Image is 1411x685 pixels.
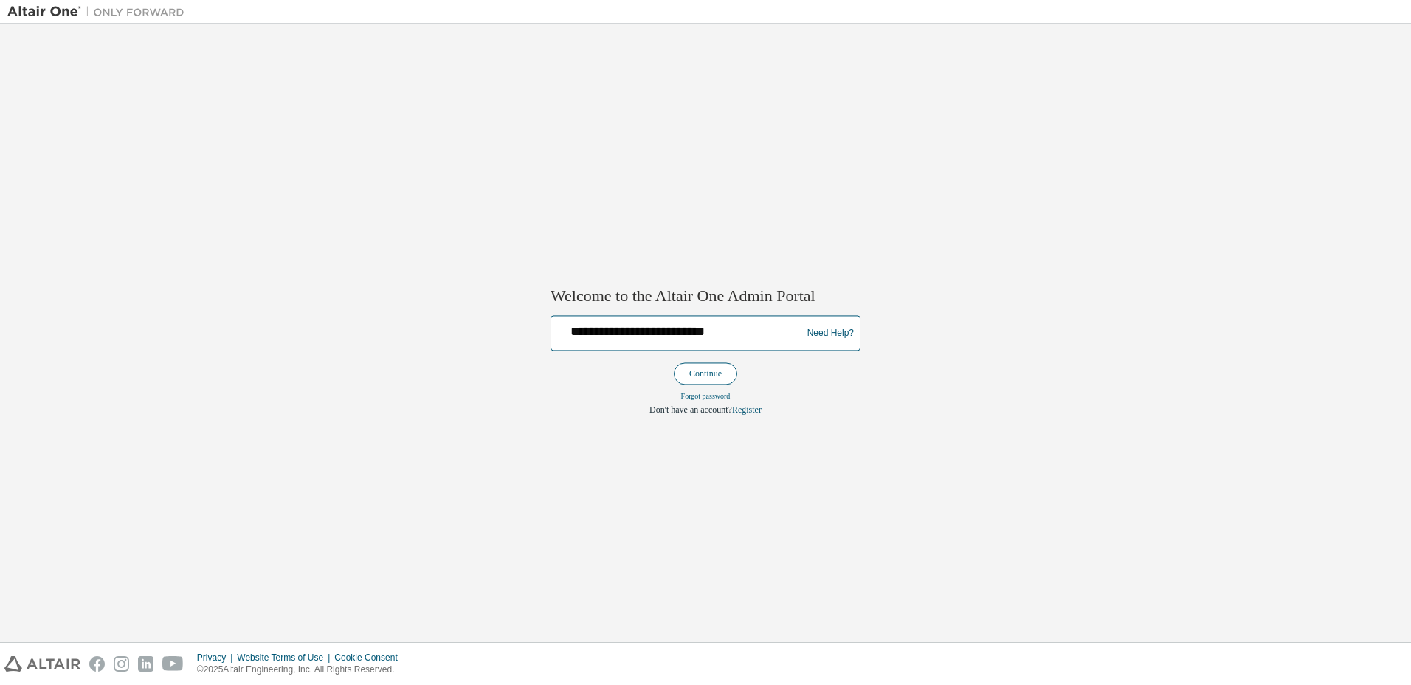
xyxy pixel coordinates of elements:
[551,286,860,306] h2: Welcome to the Altair One Admin Portal
[138,656,153,672] img: linkedin.svg
[334,652,406,664] div: Cookie Consent
[732,405,762,416] a: Register
[674,363,737,385] button: Continue
[89,656,105,672] img: facebook.svg
[114,656,129,672] img: instagram.svg
[197,664,407,676] p: © 2025 Altair Engineering, Inc. All Rights Reserved.
[162,656,184,672] img: youtube.svg
[7,4,192,19] img: Altair One
[237,652,334,664] div: Website Terms of Use
[649,405,732,416] span: Don't have an account?
[681,393,731,401] a: Forgot password
[197,652,237,664] div: Privacy
[4,656,80,672] img: altair_logo.svg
